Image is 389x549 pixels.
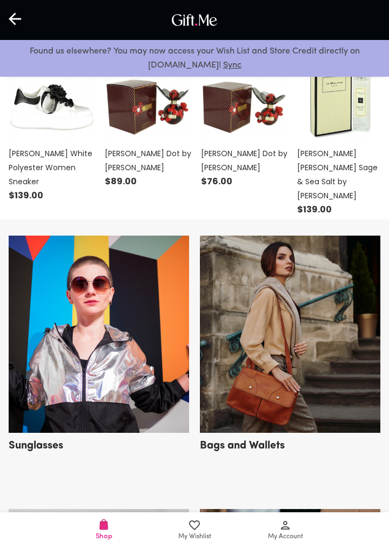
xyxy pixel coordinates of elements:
span: My Account [268,532,303,542]
p: [PERSON_NAME] Dot by [PERSON_NAME] [105,146,192,175]
p: [PERSON_NAME] [PERSON_NAME] Sage & Sea Salt by [PERSON_NAME] [297,146,385,203]
img: Jo Malone Wood Sage & Sea Salt by Jo Malone [297,31,384,139]
a: My Account [240,512,331,549]
img: sunglasses_others.png [9,236,189,433]
div: Laura Biagiotti White Polyester Women Sneaker[PERSON_NAME] White Polyester Women Sneaker$139.00 [4,31,100,205]
div: Marc Jacobs Dot by Marc Jacobs[PERSON_NAME] Dot by [PERSON_NAME]$89.00 [100,31,197,191]
a: Laura Biagiotti White Polyester Women Sneaker[PERSON_NAME] White Polyester Women Sneaker$139.00 [9,31,96,203]
img: bags_and_wallets_others.png [200,236,380,433]
a: Marc Jacobs Dot by Marc Jacobs[PERSON_NAME] Dot by [PERSON_NAME]$76.00 [201,31,289,189]
img: Marc Jacobs Dot by Marc Jacobs [105,31,191,139]
p: [PERSON_NAME] Dot by [PERSON_NAME] [201,146,289,175]
a: My Wishlist [149,512,240,549]
div: Marc Jacobs Dot by Marc Jacobs[PERSON_NAME] Dot by [PERSON_NAME]$76.00 [197,31,293,191]
p: $76.00 [201,175,289,189]
p: [PERSON_NAME] White Polyester Women Sneaker [9,146,96,189]
h5: Bags and Wallets [200,435,285,453]
span: Shop [96,531,112,541]
span: My Wishlist [178,532,211,542]
img: Marc Jacobs Dot by Marc Jacobs [201,31,287,139]
h5: Sunglasses [9,435,63,453]
a: Shop [58,512,149,549]
img: GiftMe Logo [169,11,220,29]
div: Jo Malone Wood Sage & Sea Salt by Jo Malone[PERSON_NAME] [PERSON_NAME] Sage & Sea Salt by [PERSON... [293,31,389,219]
p: $139.00 [9,189,96,203]
a: Sync [223,61,242,70]
p: Found us elsewhere? You may now access your Wish List and Store Credit directly on [DOMAIN_NAME]! [9,44,380,72]
a: Jo Malone Wood Sage & Sea Salt by Jo Malone[PERSON_NAME] [PERSON_NAME] Sage & Sea Salt by [PERSON... [297,31,385,217]
p: $89.00 [105,175,192,189]
a: Sunglasses [9,425,189,451]
a: Marc Jacobs Dot by Marc Jacobs[PERSON_NAME] Dot by [PERSON_NAME]$89.00 [105,31,192,189]
a: Bags and Wallets [200,425,380,451]
img: Laura Biagiotti White Polyester Women Sneaker [9,31,95,139]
